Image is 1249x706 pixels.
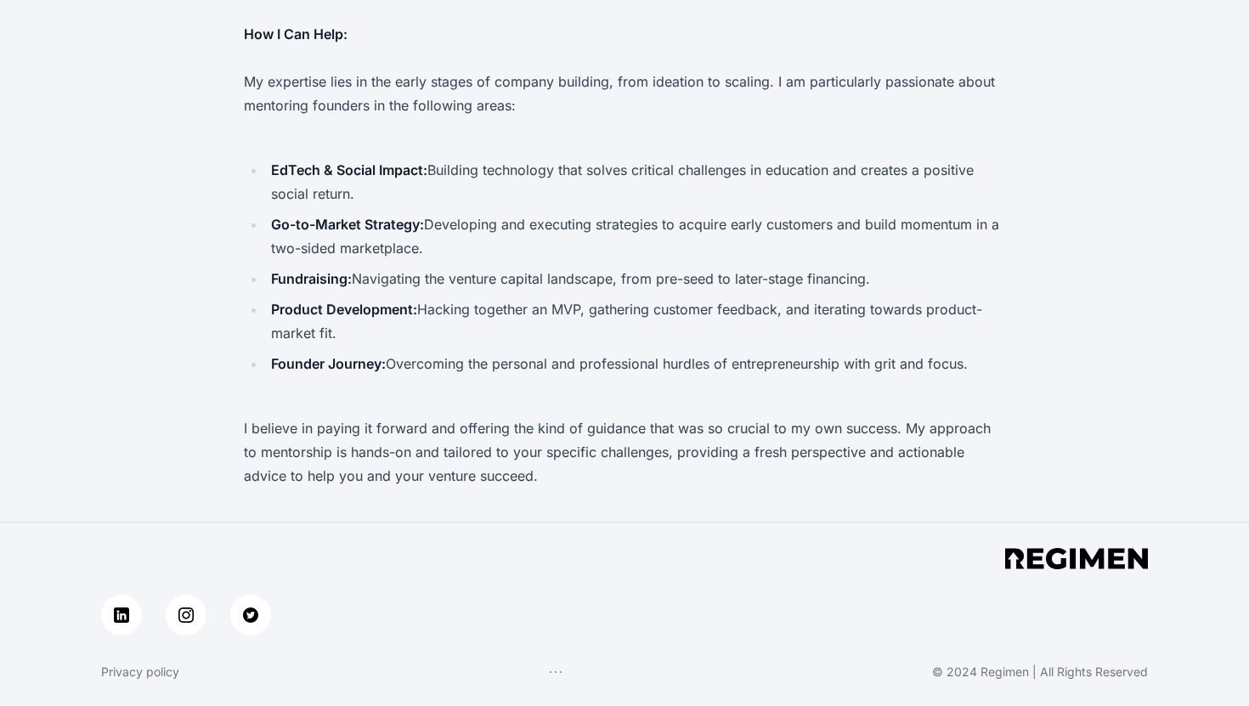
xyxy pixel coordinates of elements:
[244,70,1005,117] p: My expertise lies in the early stages of company building, from ideation to scaling. I am particu...
[166,595,206,635] a: instagram
[266,297,1005,345] li: Hacking together an MVP, gathering customer feedback, and iterating towards product-market fit.
[230,595,271,635] a: twitter
[244,416,1005,488] p: I believe in paying it forward and offering the kind of guidance that was so crucial to my own su...
[271,161,427,178] strong: EdTech & Social Impact:
[243,607,258,623] img: twitter button
[266,212,1005,260] li: Developing and executing strategies to acquire early customers and build momentum in a two-sided ...
[271,355,386,372] strong: Founder Journey:
[266,158,1005,206] li: Building technology that solves critical challenges in education and creates a positive social re...
[1005,548,1148,569] img: app footer logo
[271,216,424,233] strong: Go-to-Market Strategy:
[101,664,179,681] a: Privacy policy
[244,25,348,42] strong: How I Can Help:
[266,267,1005,291] li: Navigating the venture capital landscape, from pre-seed to later-stage financing.
[932,664,1148,681] div: © 2024 Regimen | All Rights Reserved
[271,301,417,318] strong: Product Development:
[114,607,129,623] img: linkedin button
[101,595,142,635] a: linkedin
[178,607,194,623] img: instagram button
[271,270,352,287] strong: Fundraising:
[266,352,1005,376] li: Overcoming the personal and professional hurdles of entrepreneurship with grit and focus.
